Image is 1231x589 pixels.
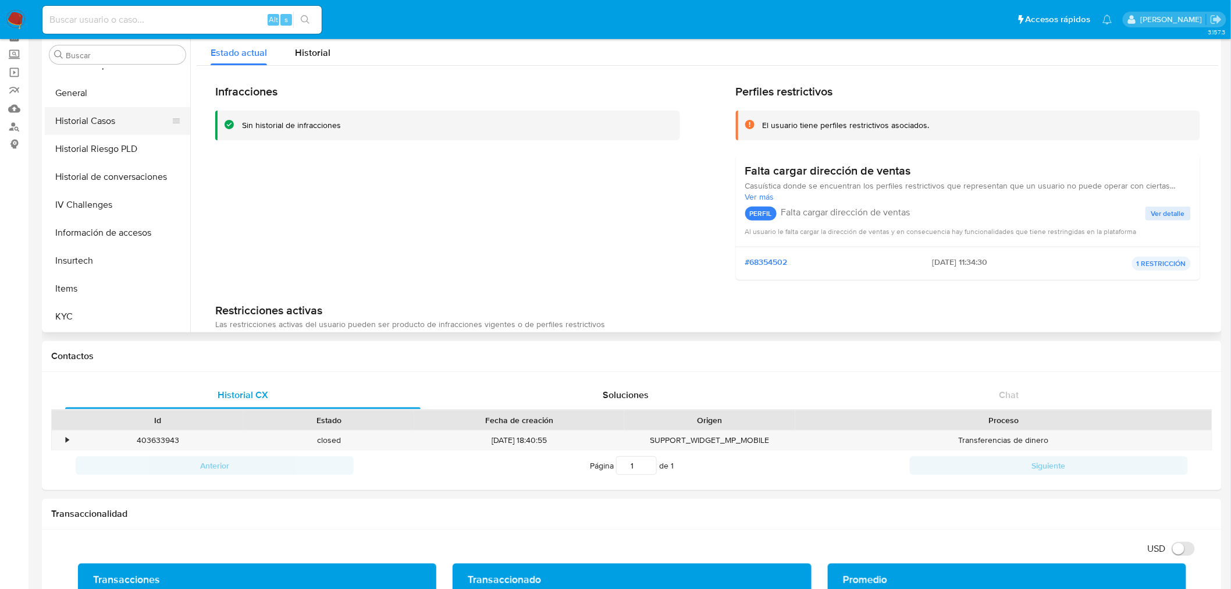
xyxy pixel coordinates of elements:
span: Historial CX [218,388,268,402]
input: Buscar usuario o caso... [42,12,322,27]
span: 1 [671,460,674,471]
div: SUPPORT_WIDGET_MP_MOBILE [624,431,795,450]
button: Historial Riesgo PLD [45,135,190,163]
span: s [284,14,288,25]
button: General [45,79,190,107]
div: Origen [632,414,787,426]
a: Salir [1210,13,1222,26]
div: • [66,435,69,446]
span: 3.157.3 [1208,27,1225,37]
h1: Contactos [51,350,1212,362]
button: Lista Interna [45,331,190,359]
button: Items [45,275,190,303]
button: KYC [45,303,190,331]
span: Página de [590,456,674,475]
p: gregorio.negri@mercadolibre.com [1140,14,1206,25]
span: Chat [999,388,1019,402]
button: search-icon [293,12,317,28]
button: Historial Casos [45,107,181,135]
button: Siguiente [910,456,1188,475]
h1: Transaccionalidad [51,508,1212,520]
button: Información de accesos [45,219,190,247]
div: Proceso [803,414,1204,426]
span: Alt [269,14,278,25]
input: Buscar [66,50,181,61]
span: Soluciones [603,388,649,402]
div: Id [80,414,235,426]
div: [DATE] 18:40:55 [414,431,624,450]
span: Accesos rápidos [1026,13,1091,26]
div: Estado [251,414,406,426]
button: Insurtech [45,247,190,275]
div: 403633943 [72,431,243,450]
button: IV Challenges [45,191,190,219]
div: Transferencias de dinero [795,431,1212,450]
a: Notificaciones [1102,15,1112,24]
div: closed [243,431,414,450]
button: Buscar [54,50,63,59]
div: Fecha de creación [422,414,616,426]
button: Anterior [76,456,354,475]
button: Historial de conversaciones [45,163,190,191]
